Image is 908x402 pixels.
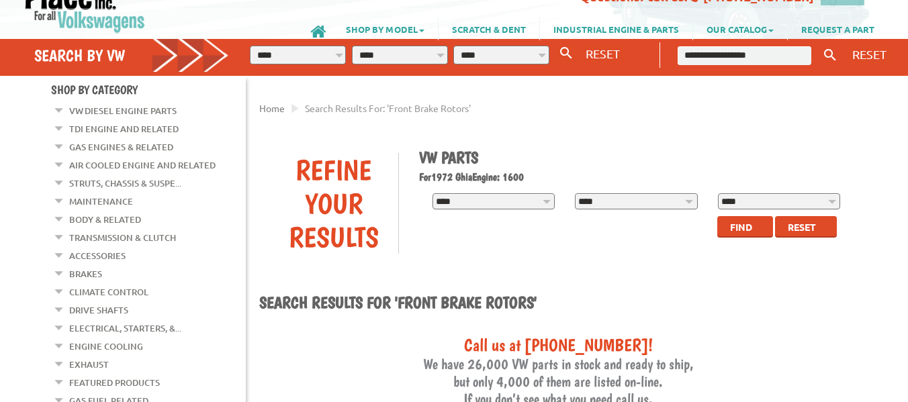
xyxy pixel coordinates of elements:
[69,338,143,355] a: Engine Cooling
[69,265,102,283] a: Brakes
[269,153,398,254] div: Refine Your Results
[69,102,177,119] a: VW Diesel Engine Parts
[69,247,126,264] a: Accessories
[852,47,887,61] span: RESET
[259,293,857,314] h1: Search results for 'front brake rotors'
[69,374,160,391] a: Featured Products
[693,17,787,40] a: OUR CATALOG
[419,170,848,183] h2: 1972 Ghia
[51,83,246,97] h4: Shop By Category
[847,44,892,64] button: RESET
[540,17,692,40] a: INDUSTRIAL ENGINE & PARTS
[69,211,141,228] a: Body & Related
[586,46,620,60] span: RESET
[34,46,230,65] h4: Search by VW
[69,283,148,301] a: Climate Control
[555,44,578,63] button: Search By VW...
[69,156,216,174] a: Air Cooled Engine and Related
[69,356,109,373] a: Exhaust
[69,319,181,337] a: Electrical, Starters, &...
[419,148,848,167] h1: VW Parts
[820,44,840,66] button: Keyword Search
[419,170,431,183] span: For
[69,138,173,156] a: Gas Engines & Related
[69,120,179,138] a: TDI Engine and Related
[69,193,133,210] a: Maintenance
[788,221,816,233] span: Reset
[730,221,752,233] span: Find
[305,102,471,114] span: Search results for: 'front brake rotors'
[580,44,625,63] button: RESET
[332,17,438,40] a: SHOP BY MODEL
[788,17,888,40] a: REQUEST A PART
[472,170,524,183] span: Engine: 1600
[717,216,773,238] button: Find
[69,229,176,246] a: Transmission & Clutch
[69,174,181,192] a: Struts, Chassis & Suspe...
[439,17,539,40] a: SCRATCH & DENT
[259,102,285,114] a: Home
[775,216,837,238] button: Reset
[464,334,653,355] span: Call us at [PHONE_NUMBER]!
[69,301,128,319] a: Drive Shafts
